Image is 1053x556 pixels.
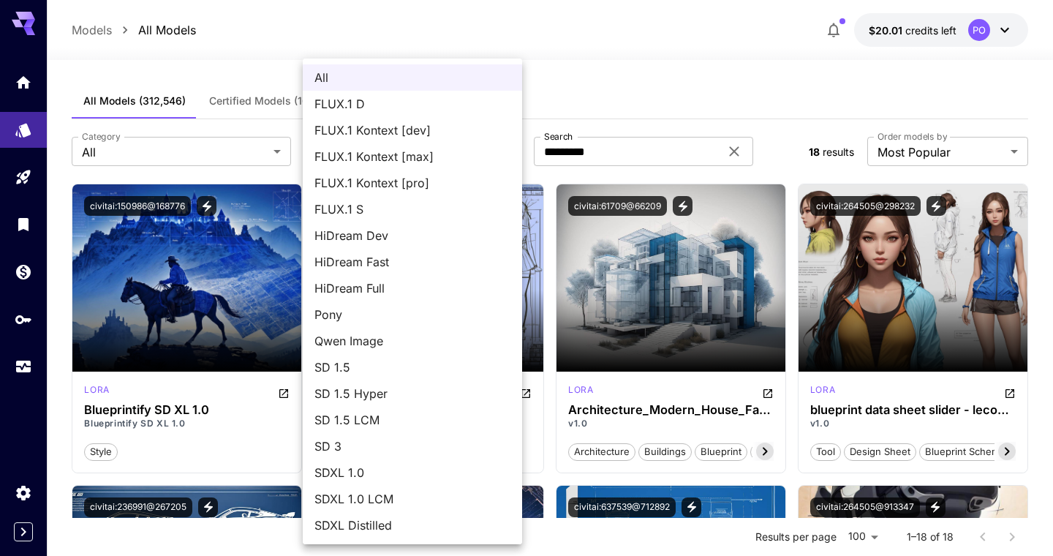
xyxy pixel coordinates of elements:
[314,200,510,218] span: FLUX.1 S
[314,411,510,429] span: SD 1.5 LCM
[314,306,510,323] span: Pony
[314,174,510,192] span: FLUX.1 Kontext [pro]
[314,279,510,297] span: HiDream Full
[314,227,510,244] span: HiDream Dev
[314,253,510,271] span: HiDream Fast
[314,95,510,113] span: FLUX.1 D
[314,490,510,508] span: SDXL 1.0 LCM
[314,148,510,165] span: FLUX.1 Kontext [max]
[314,516,510,534] span: SDXL Distilled
[314,464,510,481] span: SDXL 1.0
[314,69,510,86] span: All
[314,121,510,139] span: FLUX.1 Kontext [dev]
[314,332,510,350] span: Qwen Image
[314,358,510,376] span: SD 1.5
[314,437,510,455] span: SD 3
[314,385,510,402] span: SD 1.5 Hyper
